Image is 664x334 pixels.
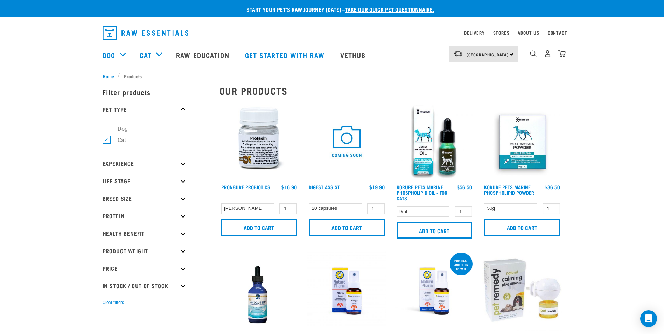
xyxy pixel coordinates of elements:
img: van-moving.png [454,51,463,57]
img: 2023 AUG RE Product1728 [307,251,386,331]
p: In Stock / Out Of Stock [103,277,187,294]
p: Pet Type [103,101,187,118]
div: $19.90 [369,184,385,190]
p: Breed Size [103,190,187,207]
a: Contact [548,31,567,34]
a: About Us [518,31,539,34]
a: Korure Pets Marine Phospholipid Oil - for Cats [397,186,447,199]
a: Vethub [333,41,375,69]
span: [GEOGRAPHIC_DATA] [467,53,509,56]
input: 1 [279,203,297,214]
a: Get started with Raw [238,41,333,69]
button: Clear filters [103,299,124,306]
p: Filter products [103,83,187,101]
nav: breadcrumbs [103,72,562,80]
nav: dropdown navigation [97,23,567,43]
a: Digest Assist [309,186,340,188]
img: home-icon@2x.png [558,50,566,57]
input: Add to cart [397,222,473,239]
input: 1 [367,203,385,214]
input: 1 [543,203,560,214]
p: Health Benefit [103,225,187,242]
img: Raw Essentials Logo [103,26,188,40]
p: Life Stage [103,172,187,190]
p: Experience [103,155,187,172]
a: Korure Pets Marine Phospholipid Powder [484,186,534,194]
img: Bottle Of 60ml Omega3 For Pets [219,251,299,331]
img: Cat MP Oilsmaller 1024x1024 [395,102,474,181]
img: Plastic Bottle Of Protexin For Dogs And Cats [219,102,299,181]
a: Delivery [464,31,484,34]
a: Cat [140,50,152,60]
div: $36.50 [545,184,560,190]
img: user.png [544,50,551,57]
input: Add to cart [484,219,560,236]
p: Protein [103,207,187,225]
a: Raw Education [169,41,238,69]
div: $56.50 [457,184,472,190]
div: $16.90 [281,184,297,190]
input: Add to cart [221,219,297,236]
a: Stores [493,31,510,34]
h2: Our Products [219,85,562,96]
img: POWDER01 65ae0065 919d 4332 9357 5d1113de9ef1 1024x1024 [482,102,562,181]
img: Pet Remedy [482,251,562,331]
div: Purchase and be in to win! [450,255,473,274]
label: Cat [106,136,129,144]
p: Product Weight [103,242,187,260]
a: Dog [103,50,115,60]
a: take our quick pet questionnaire. [345,8,434,11]
img: home-icon-1@2x.png [530,50,537,57]
span: Home [103,72,114,80]
img: COMING SOON [307,102,386,181]
p: Price [103,260,187,277]
input: Add to cart [309,219,385,236]
input: 1 [455,206,472,217]
img: RE Product Shoot 2023 Nov8635 [395,251,474,331]
a: ProN8ure Probiotics [221,186,270,188]
a: Home [103,72,118,80]
label: Dog [106,125,131,133]
div: Open Intercom Messenger [640,310,657,327]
